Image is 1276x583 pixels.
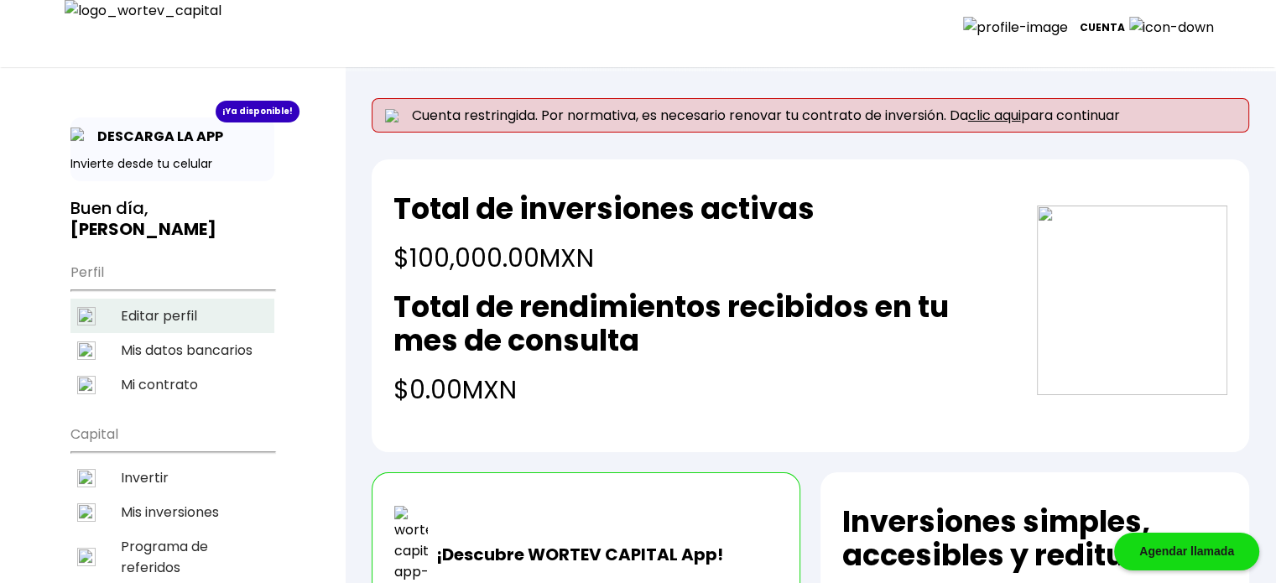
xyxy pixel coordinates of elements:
[1037,206,1227,396] img: grafica.png
[70,253,274,402] ul: Perfil
[77,307,96,325] img: editar-icon.svg
[968,106,1021,125] a: clic aqui
[393,290,1011,357] h2: Total de rendimientos recibidos en tu mes de consulta
[1125,17,1226,38] img: icon-down
[70,495,274,529] a: Mis inversiones
[842,505,1227,572] h2: Inversiones simples, accesibles y redituables
[70,367,274,402] a: Mi contrato
[77,469,96,487] img: invertir-icon.svg
[77,503,96,522] img: inversiones-icon.svg
[70,198,274,240] h3: Buen día,
[428,542,723,567] p: ¡Descubre WORTEV CAPITAL App!
[77,376,96,394] img: contrato-icon.svg
[77,548,96,566] img: recomiendanos-icon.svg
[70,299,274,333] a: Editar perfil
[393,239,815,277] h4: $100,000.00 MXN
[216,101,299,122] div: ¡Ya disponible!
[70,333,274,367] a: Mis datos bancarios
[70,461,274,495] a: Invertir
[963,17,1080,38] img: profile-image
[1114,533,1259,570] div: Agendar llamada
[77,341,96,360] img: datos-icon.svg
[70,155,274,173] p: Invierte desde tu celular
[412,107,1120,123] span: Cuenta restringida. Por normativa, es necesario renovar tu contrato de inversión. Da para continuar
[393,192,815,226] h2: Total de inversiones activas
[89,126,223,147] p: DESCARGA LA APP
[385,109,398,122] img: error-circle.svg
[393,371,1011,409] h4: $0.00 MXN
[1080,15,1125,40] p: Cuenta
[70,128,89,146] img: app-icon
[70,217,216,241] b: [PERSON_NAME]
